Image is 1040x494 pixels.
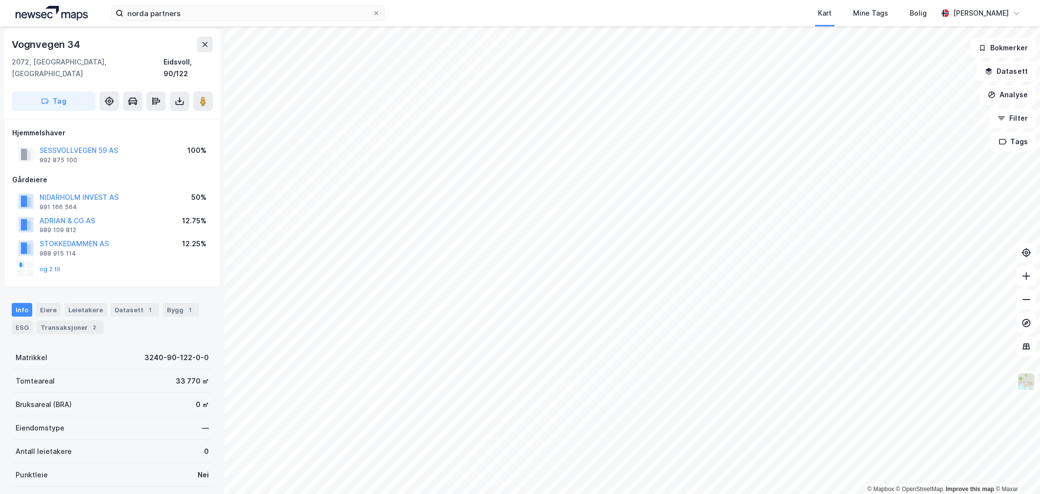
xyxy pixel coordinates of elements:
[182,215,206,227] div: 12.75%
[40,250,76,258] div: 988 915 114
[145,305,155,315] div: 1
[977,62,1036,81] button: Datasett
[16,352,47,364] div: Matrikkel
[867,486,894,493] a: Mapbox
[90,322,100,332] div: 2
[12,91,96,111] button: Tag
[144,352,209,364] div: 3240-90-122-0-0
[163,303,199,317] div: Bygg
[979,85,1036,105] button: Analyse
[12,321,33,334] div: ESG
[182,238,206,250] div: 12.25%
[202,422,209,434] div: —
[204,446,209,457] div: 0
[176,375,209,387] div: 33 770 ㎡
[12,37,82,52] div: Vognvegen 34
[896,486,943,493] a: OpenStreetMap
[16,469,48,481] div: Punktleie
[16,446,72,457] div: Antall leietakere
[111,303,159,317] div: Datasett
[12,127,212,139] div: Hjemmelshaver
[12,56,163,80] div: 2072, [GEOGRAPHIC_DATA], [GEOGRAPHIC_DATA]
[818,7,832,19] div: Kart
[953,7,1009,19] div: [PERSON_NAME]
[163,56,213,80] div: Eidsvoll, 90/122
[853,7,888,19] div: Mine Tags
[970,38,1036,58] button: Bokmerker
[191,192,206,203] div: 50%
[16,6,88,21] img: logo.a4113a55bc3d86da70a041830d287a7e.svg
[36,303,61,317] div: Eiere
[40,156,77,164] div: 992 875 100
[198,469,209,481] div: Nei
[946,486,994,493] a: Improve this map
[12,303,32,317] div: Info
[40,226,76,234] div: 989 109 812
[16,399,72,410] div: Bruksareal (BRA)
[910,7,927,19] div: Bolig
[989,108,1036,128] button: Filter
[16,422,64,434] div: Eiendomstype
[64,303,107,317] div: Leietakere
[16,375,55,387] div: Tomteareal
[187,145,206,156] div: 100%
[123,6,372,21] input: Søk på adresse, matrikkel, gårdeiere, leietakere eller personer
[991,447,1040,494] iframe: Chat Widget
[37,321,103,334] div: Transaksjoner
[40,203,77,211] div: 991 166 564
[991,132,1036,151] button: Tags
[185,305,195,315] div: 1
[12,174,212,186] div: Gårdeiere
[196,399,209,410] div: 0 ㎡
[1017,372,1036,391] img: Z
[991,447,1040,494] div: Kontrollprogram for chat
